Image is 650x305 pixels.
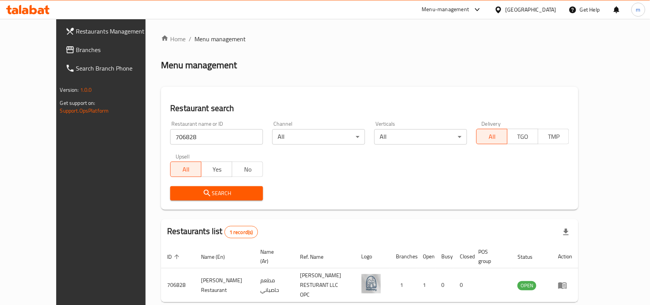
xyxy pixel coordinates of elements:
[417,268,436,302] td: 1
[167,226,258,238] h2: Restaurants list
[436,268,454,302] td: 0
[60,106,109,116] a: Support.OpsPlatform
[294,268,355,302] td: [PERSON_NAME] RESTURANT LLC OPC
[170,103,569,114] h2: Restaurant search
[76,45,159,54] span: Branches
[204,164,229,175] span: Yes
[480,131,504,142] span: All
[201,162,232,177] button: Yes
[170,129,263,145] input: Search for restaurant name or ID..
[506,5,556,14] div: [GEOGRAPHIC_DATA]
[355,245,390,268] th: Logo
[161,34,186,44] a: Home
[362,274,381,293] img: Hasbani Restaurant
[170,162,201,177] button: All
[390,268,417,302] td: 1
[59,40,165,59] a: Branches
[636,5,641,14] span: m
[235,164,260,175] span: No
[174,164,198,175] span: All
[176,154,190,159] label: Upsell
[454,245,472,268] th: Closed
[189,34,191,44] li: /
[161,245,578,302] table: enhanced table
[454,268,472,302] td: 0
[482,121,501,126] label: Delivery
[558,281,572,290] div: Menu
[557,223,575,241] div: Export file
[201,252,235,261] span: Name (En)
[161,59,237,71] h2: Menu management
[60,98,95,108] span: Get support on:
[232,162,263,177] button: No
[76,64,159,73] span: Search Branch Phone
[225,229,258,236] span: 1 record(s)
[538,129,569,144] button: TMP
[422,5,469,14] div: Menu-management
[479,247,503,266] span: POS group
[194,34,246,44] span: Menu management
[176,189,257,198] span: Search
[518,252,543,261] span: Status
[161,268,195,302] td: 706828
[272,129,365,145] div: All
[161,34,578,44] nav: breadcrumb
[170,186,263,201] button: Search
[254,268,294,302] td: مطعم حاصباني
[436,245,454,268] th: Busy
[518,281,536,290] span: OPEN
[507,129,538,144] button: TGO
[552,245,578,268] th: Action
[417,245,436,268] th: Open
[76,27,159,36] span: Restaurants Management
[300,252,334,261] span: Ref. Name
[476,129,508,144] button: All
[80,85,92,95] span: 1.0.0
[224,226,258,238] div: Total records count
[59,59,165,78] a: Search Branch Phone
[59,22,165,40] a: Restaurants Management
[390,245,417,268] th: Branches
[374,129,467,145] div: All
[195,268,254,302] td: [PERSON_NAME] Restaurant
[511,131,535,142] span: TGO
[167,252,182,261] span: ID
[260,247,285,266] span: Name (Ar)
[541,131,566,142] span: TMP
[60,85,79,95] span: Version:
